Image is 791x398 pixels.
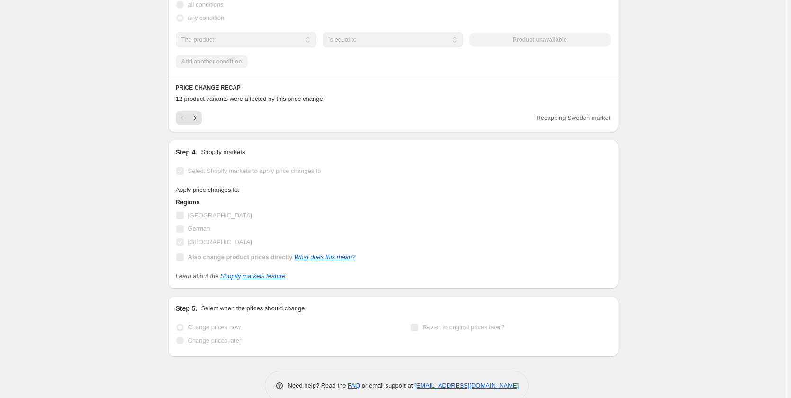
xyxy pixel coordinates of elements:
span: Change prices later [188,337,242,344]
b: Also change product prices directly [188,253,293,261]
span: Change prices now [188,324,241,331]
span: Need help? Read the [288,382,348,389]
span: Apply price changes to: [176,186,240,193]
i: Learn about the [176,272,286,280]
span: any condition [188,14,225,21]
span: Recapping Sweden market [536,114,610,121]
h3: Regions [176,198,356,207]
a: What does this mean? [294,253,355,261]
span: [GEOGRAPHIC_DATA] [188,238,252,245]
a: FAQ [348,382,360,389]
span: 12 product variants were affected by this price change: [176,95,325,102]
a: Shopify markets feature [220,272,285,280]
h6: PRICE CHANGE RECAP [176,84,611,91]
p: Select when the prices should change [201,304,305,313]
h2: Step 5. [176,304,198,313]
button: Next [189,111,202,125]
span: [GEOGRAPHIC_DATA] [188,212,252,219]
span: or email support at [360,382,414,389]
span: Select Shopify markets to apply price changes to [188,167,321,174]
span: Revert to original prices later? [422,324,504,331]
p: Shopify markets [201,147,245,157]
a: [EMAIL_ADDRESS][DOMAIN_NAME] [414,382,519,389]
span: all conditions [188,1,224,8]
h2: Step 4. [176,147,198,157]
span: German [188,225,210,232]
nav: Pagination [176,111,202,125]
